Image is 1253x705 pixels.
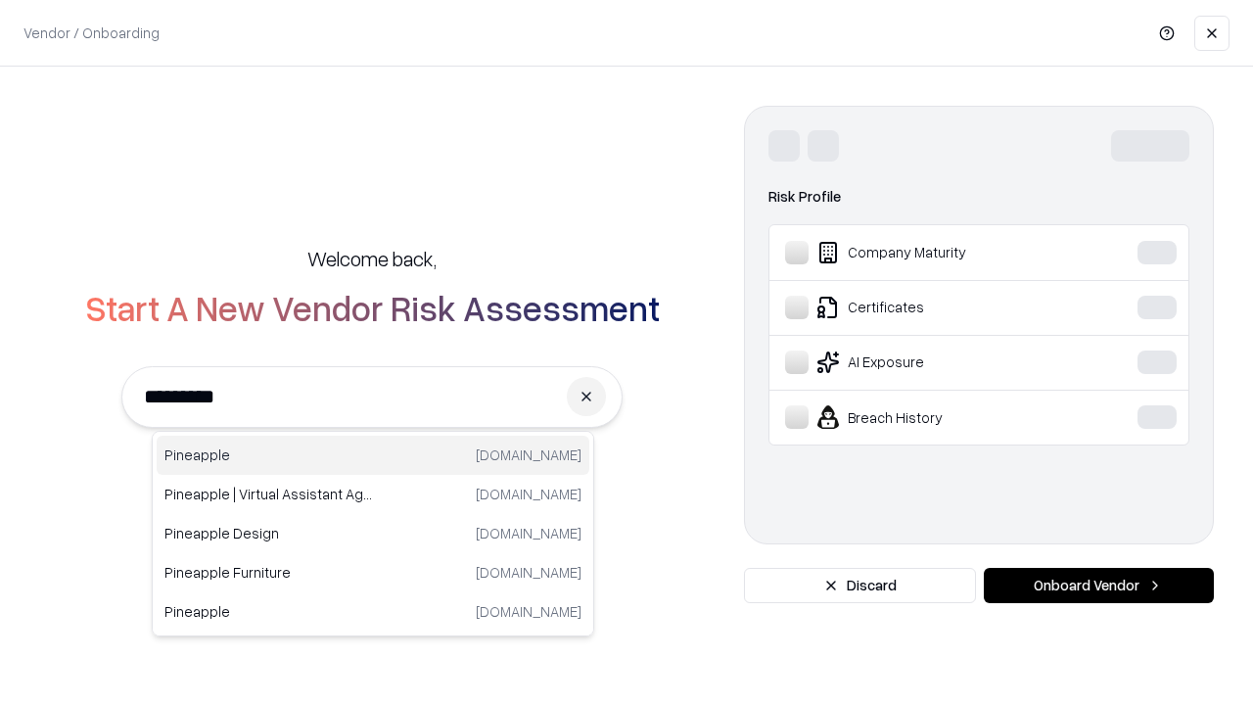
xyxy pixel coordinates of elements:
[476,523,581,543] p: [DOMAIN_NAME]
[152,431,594,636] div: Suggestions
[164,445,373,465] p: Pineapple
[984,568,1214,603] button: Onboard Vendor
[785,405,1078,429] div: Breach History
[164,601,373,622] p: Pineapple
[476,601,581,622] p: [DOMAIN_NAME]
[476,484,581,504] p: [DOMAIN_NAME]
[785,296,1078,319] div: Certificates
[476,562,581,583] p: [DOMAIN_NAME]
[164,562,373,583] p: Pineapple Furniture
[785,241,1078,264] div: Company Maturity
[307,245,437,272] h5: Welcome back,
[768,185,1189,209] div: Risk Profile
[476,445,581,465] p: [DOMAIN_NAME]
[23,23,160,43] p: Vendor / Onboarding
[164,523,373,543] p: Pineapple Design
[744,568,976,603] button: Discard
[164,484,373,504] p: Pineapple | Virtual Assistant Agency
[85,288,660,327] h2: Start A New Vendor Risk Assessment
[785,351,1078,374] div: AI Exposure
